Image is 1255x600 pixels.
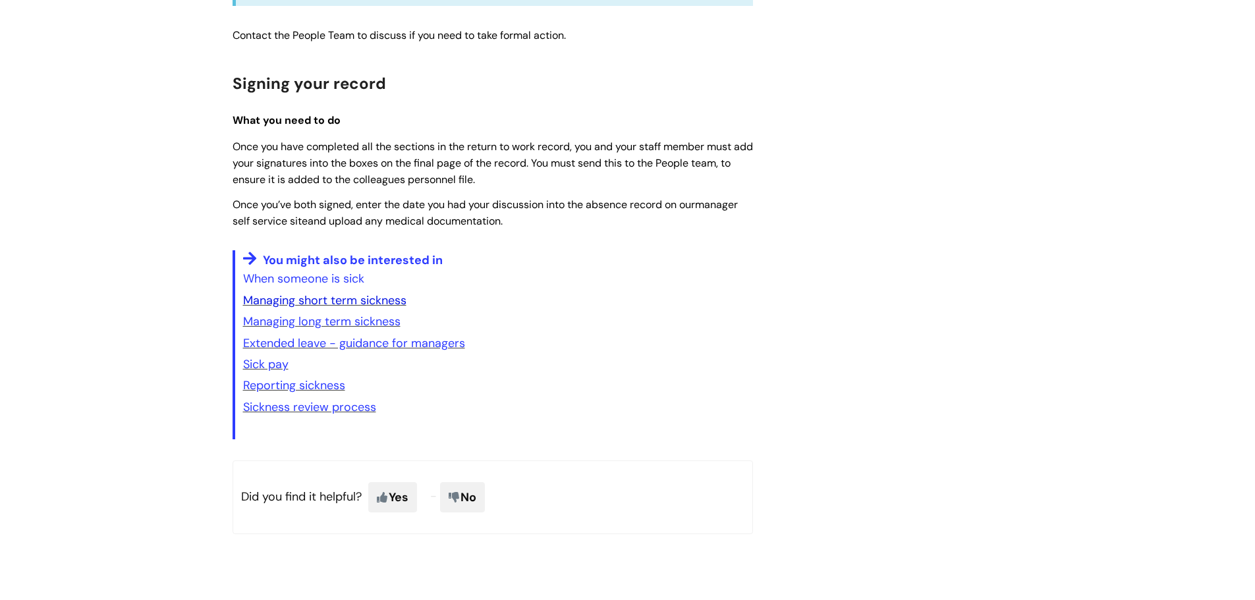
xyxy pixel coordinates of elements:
[233,460,753,534] p: Did you find it helpful?
[243,271,364,286] a: When someone is sick
[233,198,738,228] span: Once you’ve both signed, enter the date you had your discussion into the absence record on our an...
[233,140,753,186] span: Once you have completed all the sections in the return to work record, you and your staff member ...
[243,292,406,308] a: Managing short term sickness
[233,198,738,228] span: manager self service site
[368,482,417,512] span: Yes
[233,28,566,42] span: Contact the People Team to discuss if you need to take formal action.
[243,335,465,351] a: Extended leave - guidance for managers
[243,377,345,393] a: Reporting sickness
[233,113,341,127] span: What you need to do
[243,314,401,329] a: Managing long term sickness
[440,482,485,512] span: No
[233,73,386,94] span: Signing your record
[263,252,443,268] span: You might also be interested in
[243,356,289,372] a: Sick pay
[243,399,376,415] a: Sickness review process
